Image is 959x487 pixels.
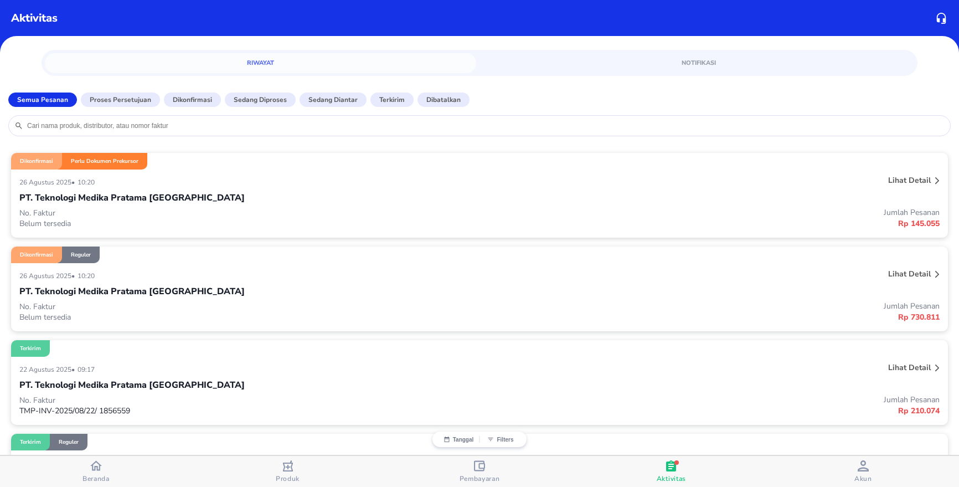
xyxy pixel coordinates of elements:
[417,93,470,107] button: Dibatalkan
[20,157,53,165] p: Dikonfirmasi
[19,312,479,322] p: Belum tersedia
[26,121,945,130] input: Cari nama produk, distributor, atau nomor faktur
[78,178,97,187] p: 10:20
[384,456,575,487] button: Pembayaran
[888,362,931,373] p: Lihat detail
[90,95,151,105] p: Proses Persetujuan
[426,95,461,105] p: Dibatalkan
[20,345,41,352] p: Terkirim
[45,53,476,73] a: Riwayat
[479,301,940,311] p: Jumlah Pesanan
[854,474,872,483] span: Akun
[225,93,296,107] button: Sedang diproses
[19,218,479,229] p: Belum tersedia
[51,58,470,68] span: Riwayat
[479,394,940,405] p: Jumlah Pesanan
[71,251,91,259] p: Reguler
[42,50,918,73] div: simple tabs
[19,395,479,406] p: No. Faktur
[438,436,479,443] button: Tanggal
[11,10,58,27] p: Aktivitas
[308,95,358,105] p: Sedang diantar
[19,191,245,204] p: PT. Teknologi Medika Pratama [GEOGRAPHIC_DATA]
[575,456,767,487] button: Aktivitas
[17,95,68,105] p: Semua Pesanan
[19,285,245,298] p: PT. Teknologi Medika Pratama [GEOGRAPHIC_DATA]
[379,95,405,105] p: Terkirim
[479,436,521,443] button: Filters
[767,456,959,487] button: Akun
[71,157,138,165] p: Perlu Dokumen Prekursor
[78,365,97,374] p: 09:17
[370,93,414,107] button: Terkirim
[81,93,160,107] button: Proses Persetujuan
[83,474,110,483] span: Beranda
[276,474,300,483] span: Produk
[300,93,367,107] button: Sedang diantar
[657,474,686,483] span: Aktivitas
[164,93,221,107] button: Dikonfirmasi
[483,53,914,73] a: Notifikasi
[19,301,479,312] p: No. Faktur
[8,93,77,107] button: Semua Pesanan
[19,406,479,416] p: TMP-INV-2025/08/22/ 1856559
[19,271,78,280] p: 26 Agustus 2025 •
[888,175,931,186] p: Lihat detail
[192,456,383,487] button: Produk
[19,365,78,374] p: 22 Agustus 2025 •
[489,58,908,68] span: Notifikasi
[234,95,287,105] p: Sedang diproses
[479,405,940,417] p: Rp 210.074
[479,311,940,323] p: Rp 730.811
[888,269,931,279] p: Lihat detail
[479,218,940,229] p: Rp 145.055
[19,378,245,392] p: PT. Teknologi Medika Pratama [GEOGRAPHIC_DATA]
[479,207,940,218] p: Jumlah Pesanan
[78,271,97,280] p: 10:20
[173,95,212,105] p: Dikonfirmasi
[460,474,500,483] span: Pembayaran
[19,208,479,218] p: No. Faktur
[19,178,78,187] p: 26 Agustus 2025 •
[20,251,53,259] p: Dikonfirmasi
